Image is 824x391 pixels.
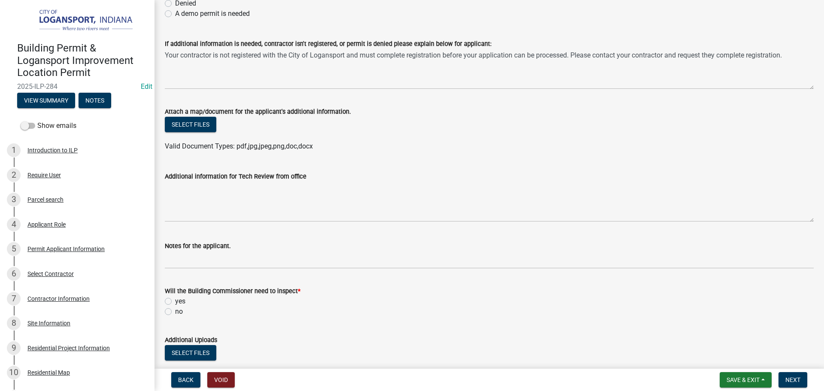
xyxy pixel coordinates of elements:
button: Select files [165,117,216,132]
label: Additional information for Tech Review from office [165,174,306,180]
button: Void [207,372,235,388]
div: Introduction to ILP [27,147,78,153]
div: Applicant Role [27,221,66,227]
span: 2025-ILP-284 [17,82,137,91]
div: Residential Map [27,370,70,376]
button: Notes [79,93,111,108]
div: 4 [7,218,21,231]
wm-modal-confirm: Summary [17,97,75,104]
div: Select Contractor [27,271,74,277]
span: Save & Exit [727,376,760,383]
button: Select files [165,345,216,361]
div: 10 [7,366,21,379]
div: Require User [27,172,61,178]
label: no [175,306,183,317]
div: 9 [7,341,21,355]
img: City of Logansport, Indiana [17,9,141,33]
div: Site Information [27,320,70,326]
div: Permit Applicant Information [27,246,105,252]
span: Next [785,376,800,383]
label: A demo permit is needed [175,9,250,19]
wm-modal-confirm: Edit Application Number [141,82,152,91]
button: Next [779,372,807,388]
label: yes [175,296,185,306]
div: 8 [7,316,21,330]
label: Attach a map/document for the applicant's additional information. [165,109,351,115]
div: 1 [7,143,21,157]
a: Edit [141,82,152,91]
label: Notes for the applicant. [165,243,231,249]
div: 6 [7,267,21,281]
span: Back [178,376,194,383]
div: 3 [7,193,21,206]
button: Back [171,372,200,388]
button: View Summary [17,93,75,108]
label: Show emails [21,121,76,131]
label: If additional information is needed, contractor isn't registered, or permit is denied please expl... [165,41,491,47]
wm-modal-confirm: Notes [79,97,111,104]
label: Will the Building Commissioner need to inspect [165,288,300,294]
label: Additional Uploads [165,337,217,343]
div: Parcel search [27,197,64,203]
div: 5 [7,242,21,256]
span: Valid Document Types: pdf,jpg,jpeg,png,doc,docx [165,142,313,150]
h4: Building Permit & Logansport Improvement Location Permit [17,42,148,79]
div: Contractor Information [27,296,90,302]
div: 7 [7,292,21,306]
div: Residential Project Information [27,345,110,351]
button: Save & Exit [720,372,772,388]
div: 2 [7,168,21,182]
